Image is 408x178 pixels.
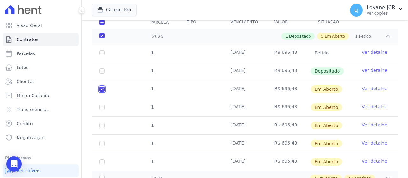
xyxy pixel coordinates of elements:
span: Crédito [17,120,33,127]
span: 1 [150,68,154,73]
input: default [99,159,105,164]
span: Clientes [17,78,34,85]
td: [DATE] [223,44,266,62]
a: Ver detalhe [362,103,387,110]
p: Loyane JCR [367,4,395,11]
td: [DATE] [223,98,266,116]
span: Em Aberto [311,140,342,147]
a: Ver detalhe [362,158,387,164]
td: R$ 696,43 [267,80,310,98]
span: Depositado [311,67,344,75]
span: Em Aberto [311,103,342,111]
a: Ver detalhe [362,85,387,92]
a: Crédito [3,117,79,130]
input: Só é possível selecionar pagamentos em aberto [99,68,105,74]
button: LJ Loyane JCR Ver opções [345,1,408,19]
td: [DATE] [223,117,266,134]
a: Clientes [3,75,79,88]
span: Retido [311,49,333,57]
span: Contratos [17,36,38,43]
span: 1 [150,50,154,55]
td: R$ 696,43 [267,135,310,153]
span: Parcelas [17,50,35,57]
input: default [99,141,105,146]
span: Em Aberto [311,85,342,93]
td: R$ 696,43 [267,117,310,134]
td: [DATE] [223,153,266,171]
span: Negativação [17,134,45,141]
span: Minha Carteira [17,92,49,99]
th: Valor [267,16,310,29]
a: Minha Carteira [3,89,79,102]
a: Lotes [3,61,79,74]
th: Vencimento [223,16,266,29]
span: 1 [150,104,154,110]
input: default [99,123,105,128]
input: default [99,105,105,110]
td: [DATE] [223,80,266,98]
a: Ver detalhe [362,49,387,55]
span: LJ [354,8,358,12]
a: Ver detalhe [362,122,387,128]
input: Só é possível selecionar pagamentos em aberto [99,50,105,55]
span: 1 [150,141,154,146]
span: 1 [355,33,358,39]
td: R$ 696,43 [267,44,310,62]
a: Visão Geral [3,19,79,32]
a: Ver detalhe [362,67,387,74]
span: Visão Geral [17,22,42,29]
span: 5 [321,33,324,39]
a: Contratos [3,33,79,46]
span: Em Aberto [325,33,345,39]
div: Parcela [143,16,177,29]
div: Open Intercom Messenger [6,156,22,172]
p: Ver opções [367,11,395,16]
td: R$ 696,43 [267,98,310,116]
a: Transferências [3,103,79,116]
a: Negativação [3,131,79,144]
span: Em Aberto [311,122,342,129]
span: Recebíveis [17,167,40,174]
td: [DATE] [223,135,266,153]
div: Plataformas [5,154,76,162]
span: Depositado [289,33,311,39]
a: Recebíveis [3,164,79,177]
span: Retido [359,33,371,39]
a: Ver detalhe [362,140,387,146]
th: Tipo [179,16,223,29]
td: R$ 696,43 [267,153,310,171]
span: 1 [150,123,154,128]
span: Lotes [17,64,29,71]
td: [DATE] [223,62,266,80]
span: 1 [150,159,154,164]
input: default [99,87,105,92]
span: 1 [285,33,288,39]
td: R$ 696,43 [267,62,310,80]
button: Grupo Rei [92,4,137,16]
span: Em Aberto [311,158,342,166]
th: Situação [310,16,354,29]
span: Transferências [17,106,49,113]
a: Parcelas [3,47,79,60]
span: 1 [150,86,154,91]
